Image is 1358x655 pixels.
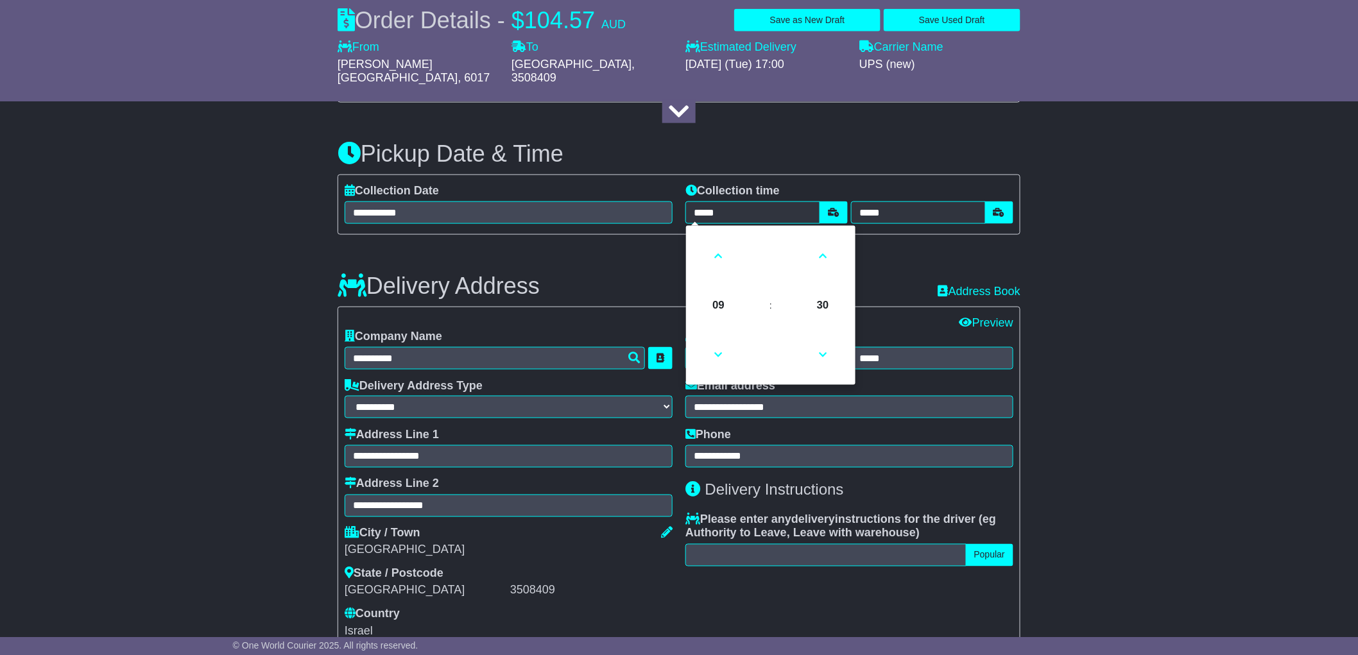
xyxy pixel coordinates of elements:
div: [GEOGRAPHIC_DATA] [345,543,673,557]
button: Save Used Draft [884,9,1020,31]
span: 104.57 [524,7,595,33]
a: Decrement Minute [804,332,842,378]
td: : [748,284,793,327]
label: Collection Date [345,184,439,198]
label: Collection time [685,184,780,198]
span: eg Authority to Leave, Leave with warehouse [685,513,996,540]
span: [PERSON_NAME][GEOGRAPHIC_DATA] [338,58,458,85]
h3: Pickup Date & Time [338,141,1020,167]
span: , 3508409 [511,58,635,85]
label: Country [345,608,400,622]
span: © One World Courier 2025. All rights reserved. [233,640,418,651]
a: Address Book [938,285,1020,298]
label: Address Line 2 [345,477,439,491]
span: Israel [345,625,373,638]
div: 3508409 [510,584,673,598]
div: Order Details - [338,6,626,34]
a: Increment Minute [804,233,842,279]
a: Decrement Hour [700,332,737,378]
label: Estimated Delivery [685,40,847,55]
label: Address Line 1 [345,428,439,442]
label: Company Name [345,330,442,344]
label: Email address [685,379,775,393]
div: [DATE] (Tue) 17:00 [685,58,847,72]
span: , 6017 [458,71,490,84]
label: Phone [685,428,731,442]
span: delivery [791,513,835,526]
label: Carrier Name [859,40,943,55]
label: Please enter any instructions for the driver ( ) [685,513,1013,541]
a: Increment Hour [700,233,737,279]
label: From [338,40,379,55]
div: UPS (new) [859,58,1020,72]
span: Pick Minute [805,288,840,323]
label: Delivery Address Type [345,379,483,393]
span: Pick Hour [701,288,736,323]
label: City / Town [345,527,420,541]
a: Preview [959,316,1013,329]
span: $ [511,7,524,33]
span: AUD [601,18,626,31]
label: State / Postcode [345,567,443,581]
span: [GEOGRAPHIC_DATA] [511,58,632,71]
span: Delivery Instructions [705,481,844,498]
button: Save as New Draft [734,9,880,31]
label: To [511,40,538,55]
h3: Delivery Address [338,273,540,299]
button: Popular [966,544,1013,566]
div: [GEOGRAPHIC_DATA] [345,584,507,598]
